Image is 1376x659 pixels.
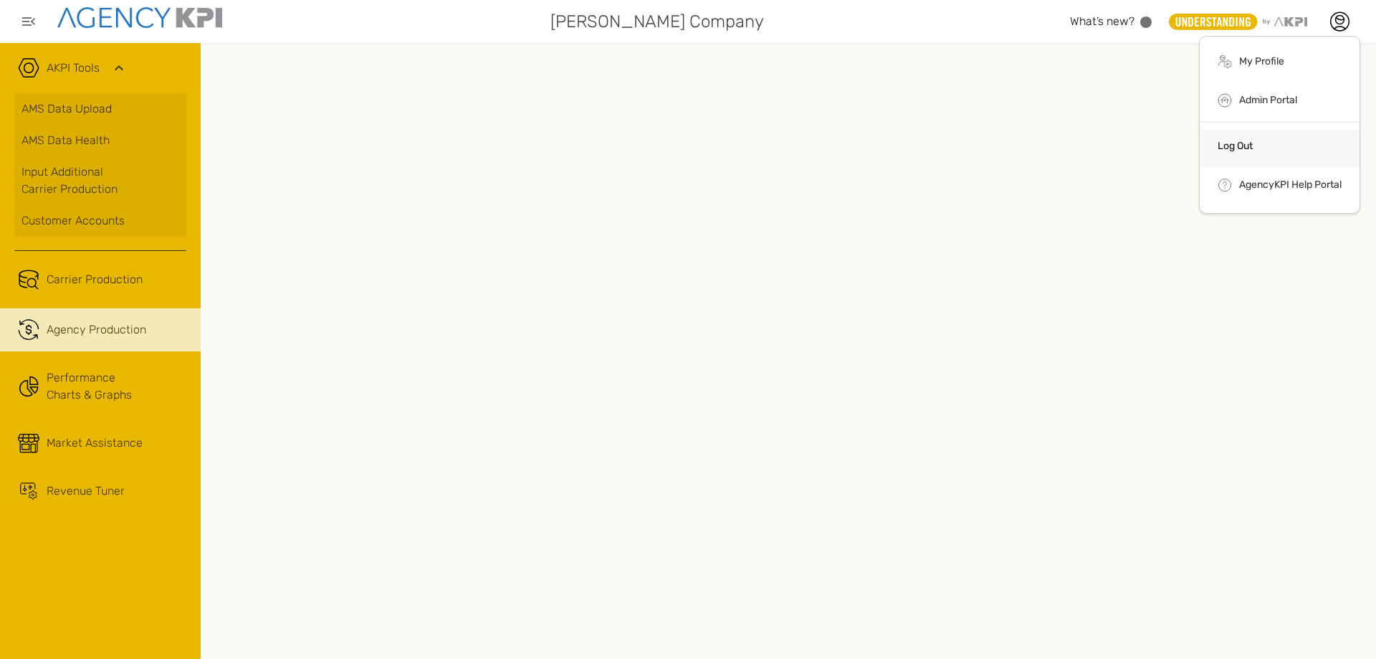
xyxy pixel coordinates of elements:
[1239,55,1284,67] a: My Profile
[47,435,143,452] span: Market Assistance
[1239,179,1342,191] a: AgencyKPI Help Portal
[550,9,764,34] span: [PERSON_NAME] Company
[14,205,186,237] a: Customer Accounts
[14,125,186,156] a: AMS Data Health
[47,271,143,288] span: Carrier Production
[1239,94,1297,106] a: Admin Portal
[21,212,179,229] div: Customer Accounts
[14,93,186,125] a: AMS Data Upload
[14,156,186,205] a: Input AdditionalCarrier Production
[1218,140,1253,152] a: Log Out
[1070,14,1134,28] span: What’s new?
[57,7,222,28] img: agencykpi-logo-550x69-2d9e3fa8.png
[47,60,100,77] a: AKPI Tools
[47,483,125,500] span: Revenue Tuner
[47,321,146,338] span: Agency Production
[21,132,110,149] span: AMS Data Health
